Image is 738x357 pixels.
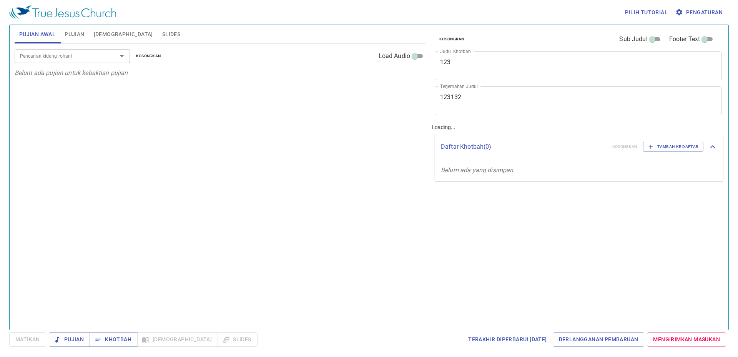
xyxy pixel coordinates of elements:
[619,35,647,44] span: Sub Judul
[622,5,671,20] button: Pilih tutorial
[674,5,726,20] button: Pengaturan
[441,142,606,151] p: Daftar Khotbah ( 0 )
[648,143,698,150] span: Tambah ke Daftar
[559,335,638,344] span: Berlangganan Pembaruan
[90,332,138,347] button: Khotbah
[162,30,180,39] span: Slides
[440,93,716,108] textarea: 123132
[96,335,131,344] span: Khotbah
[439,36,464,43] span: Kosongkan
[643,142,703,152] button: Tambah ke Daftar
[116,51,127,61] button: Open
[435,134,723,159] div: Daftar Khotbah(0)KosongkanTambah ke Daftar
[625,8,668,17] span: Pilih tutorial
[131,51,166,61] button: Kosongkan
[669,35,700,44] span: Footer Text
[441,166,513,174] i: Belum ada yang disimpan
[647,332,726,347] a: Mengirimkan Masukan
[15,69,128,76] i: Belum ada pujian untuk kebaktian pujian
[49,332,90,347] button: Pujian
[9,5,116,19] img: True Jesus Church
[55,335,84,344] span: Pujian
[379,51,411,61] span: Load Audio
[435,35,469,44] button: Kosongkan
[553,332,645,347] a: Berlangganan Pembaruan
[65,30,84,39] span: Pujian
[440,58,716,73] textarea: 123
[653,335,720,344] span: Mengirimkan Masukan
[465,332,550,347] a: Terakhir Diperbarui [DATE]
[468,335,547,344] span: Terakhir Diperbarui [DATE]
[136,53,161,60] span: Kosongkan
[429,22,726,327] div: Loading...
[94,30,153,39] span: [DEMOGRAPHIC_DATA]
[677,8,723,17] span: Pengaturan
[19,30,55,39] span: Pujian Awal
